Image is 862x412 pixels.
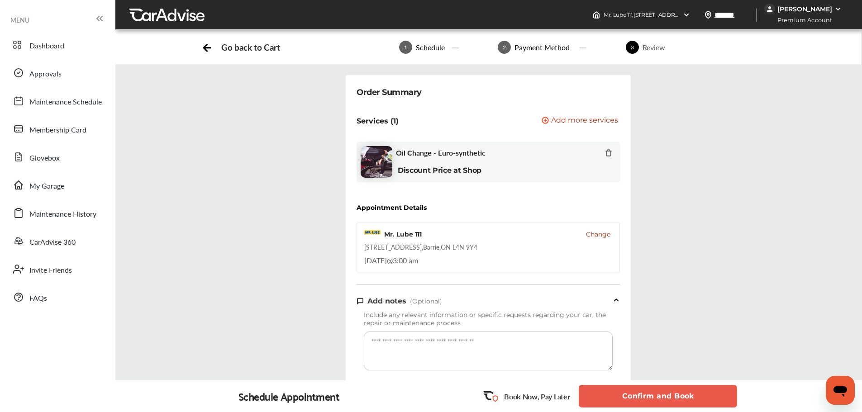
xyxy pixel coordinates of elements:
[579,385,737,407] button: Confirm and Book
[705,11,712,19] img: location_vector.a44bc228.svg
[8,145,106,169] a: Glovebox
[8,285,106,309] a: FAQs
[357,117,399,125] p: Services (1)
[367,297,406,305] span: Add notes
[504,391,570,402] p: Book Now, Pay Later
[361,146,392,178] img: oil-change-thumb.jpg
[639,42,669,52] div: Review
[357,204,427,211] div: Appointment Details
[683,11,690,19] img: header-down-arrow.9dd2ce7d.svg
[834,5,842,13] img: WGsFRI8htEPBVLJbROoPRyZpYNWhNONpIPPETTm6eUC0GeLEiAAAAAElFTkSuQmCC
[777,5,832,13] div: [PERSON_NAME]
[399,41,412,54] span: 1
[29,180,64,192] span: My Garage
[765,15,839,25] span: Premium Account
[393,255,418,265] span: 3:00 am
[357,86,422,99] div: Order Summary
[8,173,106,197] a: My Garage
[384,230,422,239] div: Mr. Lube 111
[542,117,618,125] button: Add more services
[511,42,573,52] div: Payment Method
[387,255,393,265] span: @
[8,257,106,281] a: Invite Friends
[756,8,757,22] img: header-divider.bc55588e.svg
[221,42,280,52] div: Go back to Cart
[626,41,639,54] span: 3
[8,33,106,57] a: Dashboard
[29,152,60,164] span: Glovebox
[604,11,736,18] span: Mr. Lube 111 , [STREET_ADDRESS] Barrie , ON L4N 9Y4
[364,255,387,265] span: [DATE]
[8,61,106,85] a: Approvals
[8,229,106,253] a: CarAdvise 360
[826,376,855,405] iframe: Button to launch messaging window
[29,293,47,304] span: FAQs
[551,117,618,125] span: Add more services
[398,166,481,175] b: Discount Price at Shop
[412,42,448,52] div: Schedule
[396,148,486,157] span: Oil Change - Euro-synthetic
[586,230,610,239] button: Change
[410,297,442,305] span: (Optional)
[29,68,62,80] span: Approvals
[357,297,364,305] img: note-icon.db9493fa.svg
[10,16,29,24] span: MENU
[364,311,606,327] span: Include any relevant information or specific requests regarding your car, the repair or maintenan...
[764,4,775,14] img: jVpblrzwTbfkPYzPPzSLxeg0AAAAASUVORK5CYII=
[498,41,511,54] span: 2
[29,237,76,248] span: CarAdvise 360
[238,390,340,403] div: Schedule Appointment
[8,201,106,225] a: Maintenance History
[364,242,477,251] div: [STREET_ADDRESS] , Barrie , ON L4N 9Y4
[29,208,96,220] span: Maintenance History
[29,124,86,136] span: Membership Card
[8,117,106,141] a: Membership Card
[364,230,381,238] img: logo-mr-lube.png
[29,40,64,52] span: Dashboard
[542,117,620,125] a: Add more services
[8,89,106,113] a: Maintenance Schedule
[29,265,72,276] span: Invite Friends
[593,11,600,19] img: header-home-logo.8d720a4f.svg
[29,96,102,108] span: Maintenance Schedule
